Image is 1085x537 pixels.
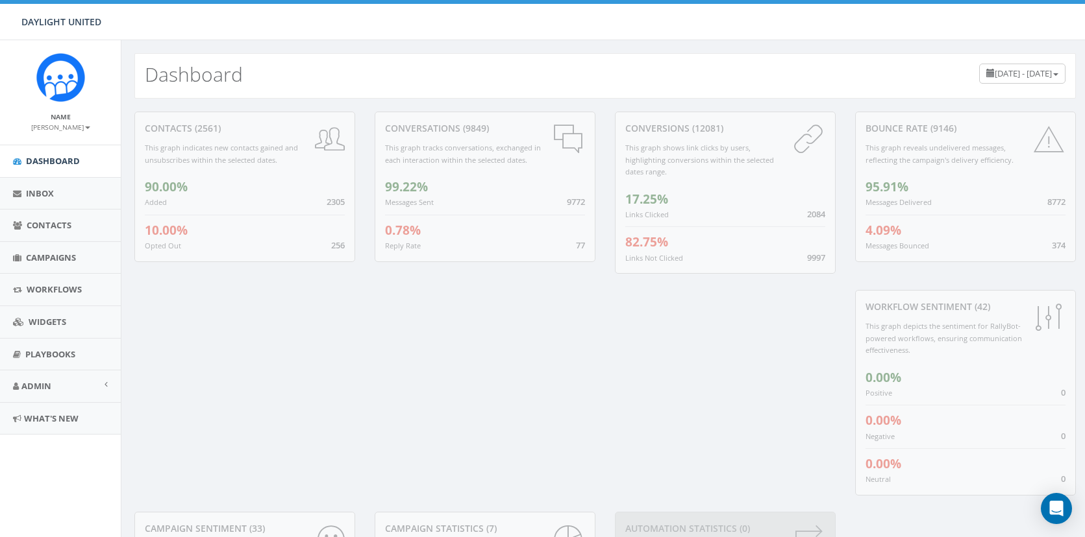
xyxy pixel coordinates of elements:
[24,412,79,424] span: What's New
[625,191,668,208] span: 17.25%
[1047,196,1066,208] span: 8772
[866,222,901,239] span: 4.09%
[1041,493,1072,524] div: Open Intercom Messenger
[145,143,298,165] small: This graph indicates new contacts gained and unsubscribes within the selected dates.
[972,300,990,313] span: (42)
[1052,239,1066,251] span: 374
[866,455,901,472] span: 0.00%
[385,178,428,195] span: 99.22%
[385,222,421,239] span: 0.78%
[866,143,1014,165] small: This graph reveals undelivered messages, reflecting the campaign's delivery efficiency.
[866,388,892,398] small: Positive
[27,283,82,295] span: Workflows
[145,197,167,207] small: Added
[1061,387,1066,398] span: 0
[460,122,489,134] span: (9849)
[145,178,188,195] span: 90.00%
[625,253,683,263] small: Links Not Clicked
[866,197,932,207] small: Messages Delivered
[21,16,101,28] span: DAYLIGHT UNITED
[385,197,434,207] small: Messages Sent
[26,252,76,263] span: Campaigns
[807,208,825,220] span: 2084
[866,300,1066,313] div: Workflow Sentiment
[25,348,75,360] span: Playbooks
[625,233,668,250] span: 82.75%
[995,67,1052,79] span: [DATE] - [DATE]
[484,522,497,534] span: (7)
[26,187,54,199] span: Inbox
[567,196,585,208] span: 9772
[866,474,891,484] small: Neutral
[331,239,345,251] span: 256
[145,122,345,135] div: contacts
[690,122,723,134] span: (12081)
[866,122,1066,135] div: Bounce Rate
[1061,430,1066,442] span: 0
[385,522,585,535] div: Campaign Statistics
[385,241,421,250] small: Reply Rate
[327,196,345,208] span: 2305
[247,522,265,534] span: (33)
[192,122,221,134] span: (2561)
[385,122,585,135] div: conversations
[29,316,66,328] span: Widgets
[21,380,51,392] span: Admin
[928,122,956,134] span: (9146)
[866,241,929,250] small: Messages Bounced
[866,412,901,429] span: 0.00%
[145,241,181,250] small: Opted Out
[31,121,90,132] a: [PERSON_NAME]
[576,239,585,251] span: 77
[866,321,1022,355] small: This graph depicts the sentiment for RallyBot-powered workflows, ensuring communication effective...
[145,222,188,239] span: 10.00%
[625,209,669,219] small: Links Clicked
[26,155,80,167] span: Dashboard
[625,522,825,535] div: Automation Statistics
[36,53,85,102] img: Rally_Corp_Icon.png
[807,252,825,263] span: 9997
[625,122,825,135] div: conversions
[385,143,541,165] small: This graph tracks conversations, exchanged in each interaction within the selected dates.
[145,64,243,85] h2: Dashboard
[866,369,901,386] span: 0.00%
[866,178,908,195] span: 95.91%
[866,431,895,441] small: Negative
[737,522,750,534] span: (0)
[145,522,345,535] div: Campaign Sentiment
[625,143,774,176] small: This graph shows link clicks by users, highlighting conversions within the selected dates range.
[27,219,71,231] span: Contacts
[1061,473,1066,484] span: 0
[51,112,71,121] small: Name
[31,123,90,132] small: [PERSON_NAME]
